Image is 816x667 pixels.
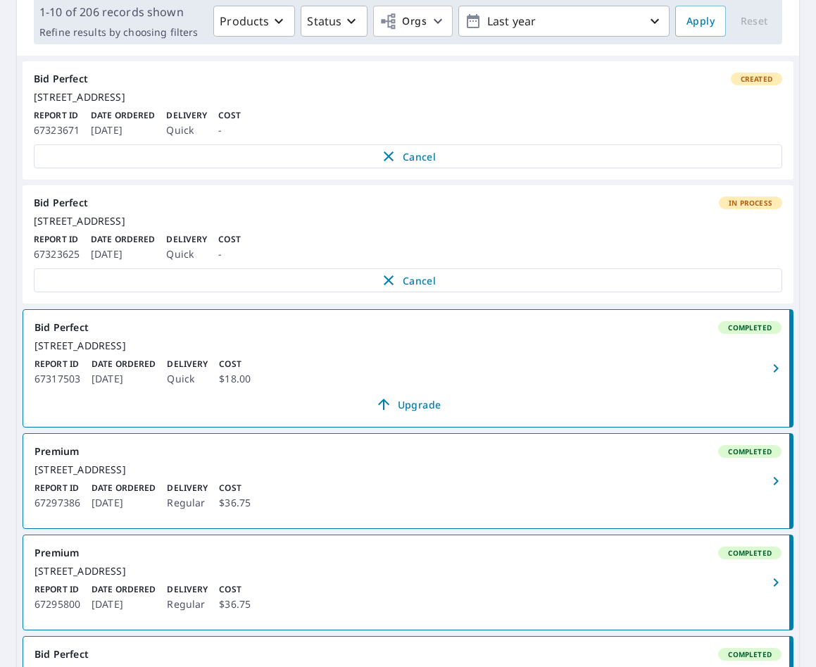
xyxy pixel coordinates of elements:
[219,583,251,596] p: Cost
[49,272,767,289] span: Cancel
[92,596,156,613] p: [DATE]
[92,583,156,596] p: Date Ordered
[91,246,155,263] p: [DATE]
[39,4,198,20] p: 1-10 of 206 records shown
[373,6,453,37] button: Orgs
[92,358,156,370] p: Date Ordered
[675,6,726,37] button: Apply
[34,482,80,494] p: Report ID
[218,109,240,122] p: Cost
[34,268,782,292] button: Cancel
[34,197,782,209] div: Bid Perfect
[23,185,793,304] a: Bid PerfectIn Process[STREET_ADDRESS]Report ID67323625Date Ordered[DATE]DeliveryQuickCost-Cancel
[34,246,80,263] p: 67323625
[49,148,767,165] span: Cancel
[720,649,780,659] span: Completed
[34,370,80,387] p: 67317503
[34,596,80,613] p: 67295800
[34,321,782,334] div: Bid Perfect
[167,358,208,370] p: Delivery
[167,482,208,494] p: Delivery
[219,370,251,387] p: $18.00
[34,494,80,511] p: 67297386
[34,547,782,559] div: Premium
[166,122,207,139] p: Quick
[91,233,155,246] p: Date Ordered
[34,583,80,596] p: Report ID
[218,122,240,139] p: -
[379,13,427,30] span: Orgs
[720,323,780,332] span: Completed
[307,13,341,30] p: Status
[92,494,156,511] p: [DATE]
[167,596,208,613] p: Regular
[39,26,198,39] p: Refine results by choosing filters
[301,6,368,37] button: Status
[686,13,715,30] span: Apply
[219,494,251,511] p: $36.75
[219,596,251,613] p: $36.75
[34,358,80,370] p: Report ID
[34,91,782,104] div: [STREET_ADDRESS]
[91,109,155,122] p: Date Ordered
[23,535,793,630] a: PremiumCompleted[STREET_ADDRESS]Report ID67295800Date Ordered[DATE]DeliveryRegularCost$36.75
[34,463,782,476] div: [STREET_ADDRESS]
[167,370,208,387] p: Quick
[167,494,208,511] p: Regular
[34,144,782,168] button: Cancel
[167,583,208,596] p: Delivery
[732,74,781,84] span: Created
[23,310,793,427] a: Bid PerfectCompleted[STREET_ADDRESS]Report ID67317503Date Ordered[DATE]DeliveryQuickCost$18.00Upg...
[34,233,80,246] p: Report ID
[34,339,782,352] div: [STREET_ADDRESS]
[23,61,793,180] a: Bid PerfectCreated[STREET_ADDRESS]Report ID67323671Date Ordered[DATE]DeliveryQuickCost-Cancel
[92,370,156,387] p: [DATE]
[220,13,269,30] p: Products
[219,358,251,370] p: Cost
[23,434,793,528] a: PremiumCompleted[STREET_ADDRESS]Report ID67297386Date Ordered[DATE]DeliveryRegularCost$36.75
[458,6,670,37] button: Last year
[34,393,782,416] a: Upgrade
[166,233,207,246] p: Delivery
[34,445,782,458] div: Premium
[720,548,780,558] span: Completed
[92,482,156,494] p: Date Ordered
[218,246,240,263] p: -
[43,396,773,413] span: Upgrade
[34,215,782,227] div: [STREET_ADDRESS]
[166,246,207,263] p: Quick
[166,109,207,122] p: Delivery
[720,198,781,208] span: In Process
[91,122,155,139] p: [DATE]
[218,233,240,246] p: Cost
[720,447,780,456] span: Completed
[34,648,782,661] div: Bid Perfect
[34,122,80,139] p: 67323671
[34,73,782,85] div: Bid Perfect
[34,565,782,578] div: [STREET_ADDRESS]
[213,6,295,37] button: Products
[482,9,646,34] p: Last year
[34,109,80,122] p: Report ID
[219,482,251,494] p: Cost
